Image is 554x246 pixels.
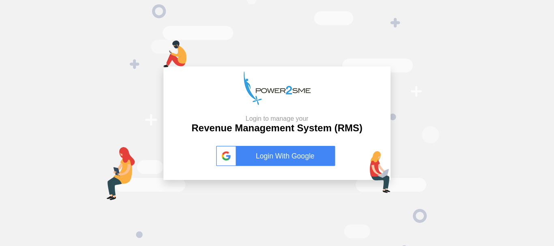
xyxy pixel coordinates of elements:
[107,147,135,200] img: tab-login.png
[244,71,311,105] img: p2s_logo.png
[191,115,362,134] h2: Revenue Management System (RMS)
[214,137,340,175] button: Login With Google
[370,151,391,193] img: lap-login.png
[163,41,187,67] img: mob-login.png
[216,146,338,166] a: Login With Google
[191,115,362,122] small: Login to manage your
